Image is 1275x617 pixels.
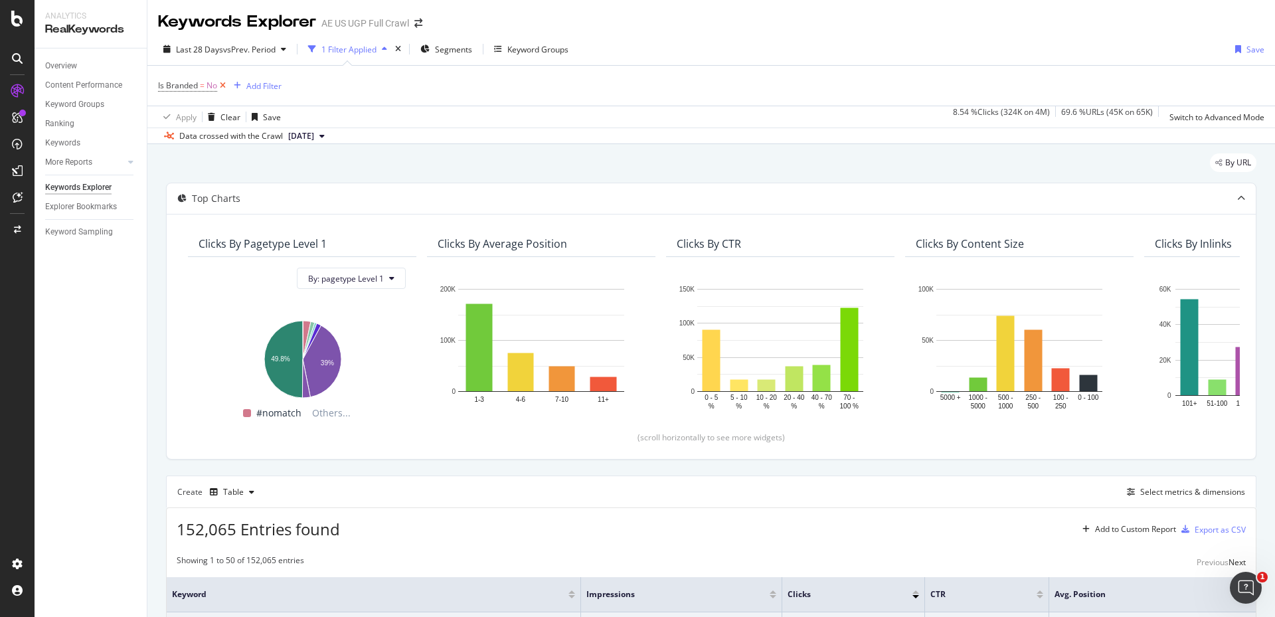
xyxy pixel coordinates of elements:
[819,402,825,410] text: %
[1197,555,1229,571] button: Previous
[1155,237,1232,250] div: Clicks By Inlinks
[321,359,334,367] text: 39%
[1236,400,1253,407] text: 16-50
[45,225,137,239] a: Keyword Sampling
[930,588,1017,600] span: CTR
[1167,392,1171,399] text: 0
[811,394,833,401] text: 40 - 70
[677,237,741,250] div: Clicks By CTR
[916,237,1024,250] div: Clicks By Content Size
[192,192,240,205] div: Top Charts
[321,17,409,30] div: AE US UGP Full Crawl
[176,44,223,55] span: Last 28 Days
[199,237,327,250] div: Clicks By pagetype Level 1
[930,388,934,395] text: 0
[438,237,567,250] div: Clicks By Average Position
[1182,400,1197,407] text: 101+
[415,39,477,60] button: Segments
[183,432,1240,443] div: (scroll horizontally to see more widgets)
[1027,402,1039,410] text: 500
[1225,159,1251,167] span: By URL
[1078,394,1099,401] text: 0 - 100
[172,588,549,600] span: Keyword
[1230,572,1262,604] iframe: Intercom live chat
[764,402,770,410] text: %
[45,59,77,73] div: Overview
[45,200,137,214] a: Explorer Bookmarks
[918,286,934,293] text: 100K
[45,181,112,195] div: Keywords Explorer
[158,11,316,33] div: Keywords Explorer
[177,518,340,540] span: 152,065 Entries found
[205,482,260,503] button: Table
[1122,484,1245,500] button: Select metrics & dimensions
[1229,555,1246,571] button: Next
[683,354,695,361] text: 50K
[677,282,884,411] svg: A chart.
[45,22,136,37] div: RealKeywords
[307,405,356,421] span: Others...
[246,80,282,92] div: Add Filter
[392,43,404,56] div: times
[440,286,456,293] text: 200K
[1197,557,1229,568] div: Previous
[516,396,526,403] text: 4-6
[45,117,74,131] div: Ranking
[1210,153,1256,172] div: legacy label
[256,405,301,421] span: #nomatch
[1207,400,1228,407] text: 51-100
[474,396,484,403] text: 1-3
[586,588,750,600] span: Impressions
[730,394,748,401] text: 5 - 10
[784,394,805,401] text: 20 - 40
[1140,486,1245,497] div: Select metrics & dimensions
[203,106,240,128] button: Clear
[1229,557,1246,568] div: Next
[452,388,456,395] text: 0
[438,282,645,411] svg: A chart.
[1257,572,1268,582] span: 1
[45,59,137,73] a: Overview
[709,402,715,410] text: %
[916,282,1123,411] svg: A chart.
[263,112,281,123] div: Save
[297,268,406,289] button: By: pagetype Level 1
[45,78,122,92] div: Content Performance
[1159,321,1171,329] text: 40K
[220,112,240,123] div: Clear
[1195,524,1246,535] div: Export as CSV
[1025,394,1041,401] text: 250 -
[971,402,986,410] text: 5000
[969,394,987,401] text: 1000 -
[207,76,217,95] span: No
[176,112,197,123] div: Apply
[45,155,124,169] a: More Reports
[177,482,260,503] div: Create
[953,106,1050,128] div: 8.54 % Clicks ( 324K on 4M )
[1230,39,1264,60] button: Save
[45,98,104,112] div: Keyword Groups
[179,130,283,142] div: Data crossed with the Crawl
[998,394,1013,401] text: 500 -
[246,106,281,128] button: Save
[283,128,330,144] button: [DATE]
[440,337,456,344] text: 100K
[303,39,392,60] button: 1 Filter Applied
[1077,519,1176,540] button: Add to Custom Report
[228,78,282,94] button: Add Filter
[45,181,137,195] a: Keywords Explorer
[736,402,742,410] text: %
[45,136,137,150] a: Keywords
[223,488,244,496] div: Table
[158,80,198,91] span: Is Branded
[1055,588,1224,600] span: Avg. Position
[1159,357,1171,364] text: 20K
[45,155,92,169] div: More Reports
[1164,106,1264,128] button: Switch to Advanced Mode
[791,402,797,410] text: %
[271,356,290,363] text: 49.8%
[45,200,117,214] div: Explorer Bookmarks
[788,588,892,600] span: Clicks
[158,39,292,60] button: Last 28 DaysvsPrev. Period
